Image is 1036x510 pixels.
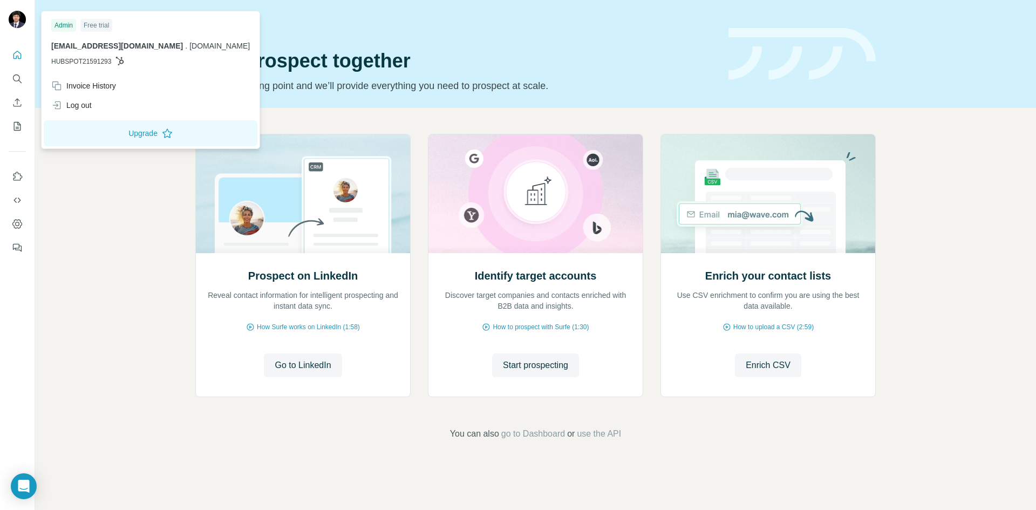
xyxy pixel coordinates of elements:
p: Reveal contact information for intelligent prospecting and instant data sync. [207,290,399,311]
button: Start prospecting [492,353,579,377]
h1: Let’s prospect together [195,50,715,72]
img: Prospect on LinkedIn [195,134,411,253]
div: Invoice History [51,80,116,91]
button: Feedback [9,238,26,257]
h2: Prospect on LinkedIn [248,268,358,283]
span: or [567,427,575,440]
span: [EMAIL_ADDRESS][DOMAIN_NAME] [51,42,183,50]
button: Quick start [9,45,26,65]
span: Go to LinkedIn [275,359,331,372]
h2: Enrich your contact lists [705,268,831,283]
button: Search [9,69,26,89]
div: Free trial [80,19,112,32]
span: You can also [450,427,499,440]
div: Admin [51,19,76,32]
button: My lists [9,117,26,136]
img: Avatar [9,11,26,28]
div: Open Intercom Messenger [11,473,37,499]
p: Discover target companies and contacts enriched with B2B data and insights. [439,290,632,311]
span: How Surfe works on LinkedIn (1:58) [257,322,360,332]
img: banner [728,28,876,80]
button: Enrich CSV [9,93,26,112]
button: Dashboard [9,214,26,234]
span: How to prospect with Surfe (1:30) [493,322,589,332]
span: [DOMAIN_NAME] [189,42,250,50]
img: Enrich your contact lists [660,134,876,253]
p: Use CSV enrichment to confirm you are using the best data available. [672,290,864,311]
img: Identify target accounts [428,134,643,253]
h2: Identify target accounts [475,268,597,283]
span: Start prospecting [503,359,568,372]
p: Pick your starting point and we’ll provide everything you need to prospect at scale. [195,78,715,93]
button: Enrich CSV [735,353,801,377]
button: Upgrade [44,120,257,146]
button: Go to LinkedIn [264,353,342,377]
span: . [185,42,187,50]
button: use the API [577,427,621,440]
div: Quick start [195,20,715,31]
span: Enrich CSV [746,359,790,372]
button: Use Surfe on LinkedIn [9,167,26,186]
span: HUBSPOT21591293 [51,57,111,66]
button: go to Dashboard [501,427,565,440]
div: Log out [51,100,92,111]
button: Use Surfe API [9,191,26,210]
span: How to upload a CSV (2:59) [733,322,814,332]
